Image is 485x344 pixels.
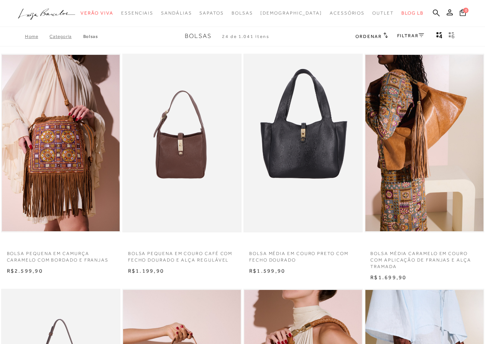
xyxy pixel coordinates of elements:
button: 0 [457,8,468,19]
span: Essenciais [121,10,153,16]
a: FILTRAR [397,33,424,38]
a: noSubCategoriesText [161,6,192,20]
span: Acessórios [330,10,365,16]
span: R$1.599,90 [249,268,285,274]
a: BLOG LB [401,6,424,20]
span: R$1.199,90 [128,268,164,274]
a: noSubCategoriesText [372,6,394,20]
span: Sandálias [161,10,192,16]
a: noSubCategoriesText [232,6,253,20]
a: BOLSA PEQUENA EM COURO CAFÉ COM FECHO DOURADO E ALÇA REGULÁVEL [122,246,242,263]
span: Ordenar [355,34,381,39]
img: BOLSA MÉDIA EM COURO PRETO COM FECHO DOURADO [244,55,362,232]
a: BOLSA PEQUENA EM COURO CAFÉ COM FECHO DOURADO E ALÇA REGULÁVEL BOLSA PEQUENA EM COURO CAFÉ COM FE... [123,55,241,232]
span: R$1.699,90 [370,274,406,280]
a: BOLSA MÉDIA CARAMELO EM COURO COM APLICAÇÃO DE FRANJAS E ALÇA TRAMADA BOLSA MÉDIA CARAMELO EM COU... [365,55,483,232]
a: BOLSA PEQUENA EM CAMURÇA CARAMELO COM BORDADO E FRANJAS BOLSA PEQUENA EM CAMURÇA CARAMELO COM BOR... [2,55,120,232]
a: Bolsas [83,34,98,39]
span: 24 de 1.041 itens [222,34,270,39]
a: noSubCategoriesText [121,6,153,20]
span: Bolsas [185,33,212,40]
a: BOLSA MÉDIA EM COURO PRETO COM FECHO DOURADO [243,246,363,263]
span: Verão Viva [81,10,113,16]
a: BOLSA MÉDIA EM COURO PRETO COM FECHO DOURADO BOLSA MÉDIA EM COURO PRETO COM FECHO DOURADO [244,55,362,232]
span: 0 [463,8,469,13]
button: Mostrar 4 produtos por linha [434,31,445,41]
img: BOLSA PEQUENA EM CAMURÇA CARAMELO COM BORDADO E FRANJAS [2,55,120,232]
a: noSubCategoriesText [199,6,224,20]
a: noSubCategoriesText [330,6,365,20]
span: R$2.599,90 [7,268,43,274]
span: Outlet [372,10,394,16]
a: BOLSA MÉDIA CARAMELO EM COURO COM APLICAÇÃO DE FRANJAS E ALÇA TRAMADA [365,246,484,270]
img: BOLSA PEQUENA EM COURO CAFÉ COM FECHO DOURADO E ALÇA REGULÁVEL [123,55,241,232]
img: BOLSA MÉDIA CARAMELO EM COURO COM APLICAÇÃO DE FRANJAS E ALÇA TRAMADA [365,55,483,232]
button: gridText6Desc [446,31,457,41]
span: [DEMOGRAPHIC_DATA] [260,10,322,16]
a: noSubCategoriesText [81,6,113,20]
span: BLOG LB [401,10,424,16]
span: Bolsas [232,10,253,16]
a: Home [25,34,49,39]
a: BOLSA PEQUENA EM CAMURÇA CARAMELO COM BORDADO E FRANJAS [1,246,120,263]
a: noSubCategoriesText [260,6,322,20]
a: Categoria [49,34,83,39]
span: Sapatos [199,10,224,16]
